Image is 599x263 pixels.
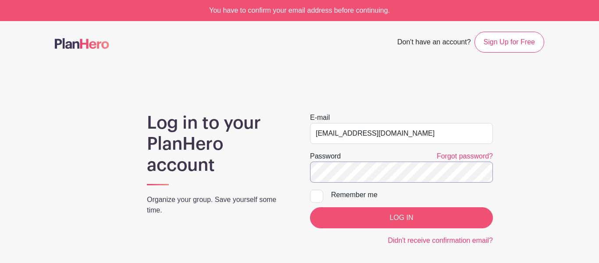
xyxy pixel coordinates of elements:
[310,207,493,228] input: LOG IN
[474,32,544,53] a: Sign Up for Free
[331,190,493,200] div: Remember me
[310,112,330,123] label: E-mail
[397,33,471,53] span: Don't have an account?
[388,237,493,244] a: Didn't receive confirmation email?
[310,123,493,144] input: e.g. julie@eventco.com
[147,112,289,176] h1: Log in to your PlanHero account
[310,151,341,162] label: Password
[55,38,109,49] img: logo-507f7623f17ff9eddc593b1ce0a138ce2505c220e1c5a4e2b4648c50719b7d32.svg
[437,152,493,160] a: Forgot password?
[147,195,289,216] p: Organize your group. Save yourself some time.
